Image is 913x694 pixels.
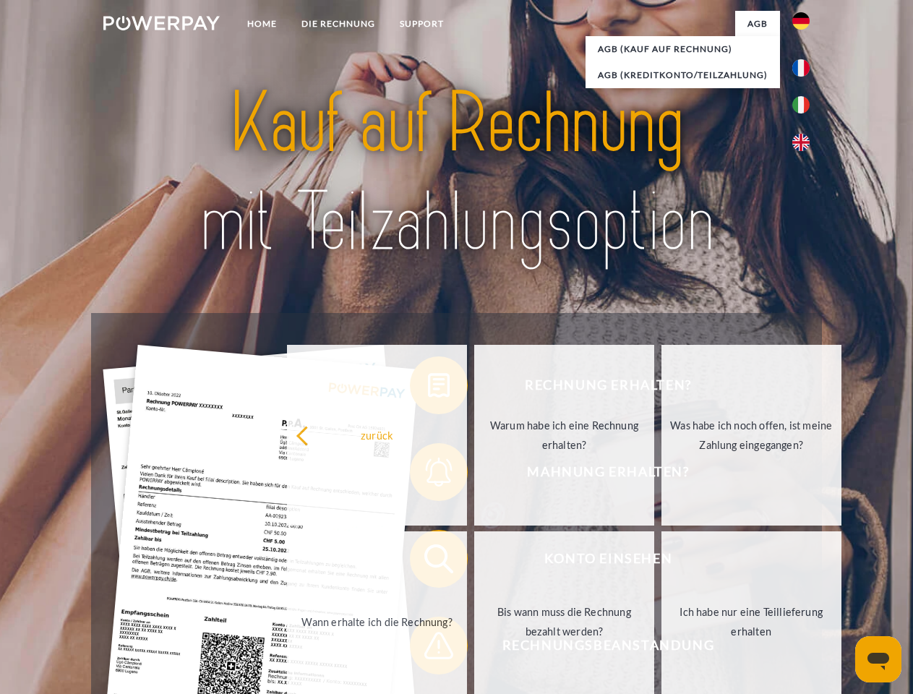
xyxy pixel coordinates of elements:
[296,612,458,631] div: Wann erhalte ich die Rechnung?
[670,416,833,455] div: Was habe ich noch offen, ist meine Zahlung eingegangen?
[483,602,646,641] div: Bis wann muss die Rechnung bezahlt werden?
[103,16,220,30] img: logo-powerpay-white.svg
[792,134,810,151] img: en
[235,11,289,37] a: Home
[138,69,775,277] img: title-powerpay_de.svg
[792,96,810,113] img: it
[586,36,780,62] a: AGB (Kauf auf Rechnung)
[483,416,646,455] div: Warum habe ich eine Rechnung erhalten?
[296,425,458,445] div: zurück
[735,11,780,37] a: agb
[670,602,833,641] div: Ich habe nur eine Teillieferung erhalten
[387,11,456,37] a: SUPPORT
[792,59,810,77] img: fr
[855,636,901,682] iframe: Schaltfläche zum Öffnen des Messaging-Fensters
[586,62,780,88] a: AGB (Kreditkonto/Teilzahlung)
[792,12,810,30] img: de
[289,11,387,37] a: DIE RECHNUNG
[661,345,841,526] a: Was habe ich noch offen, ist meine Zahlung eingegangen?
